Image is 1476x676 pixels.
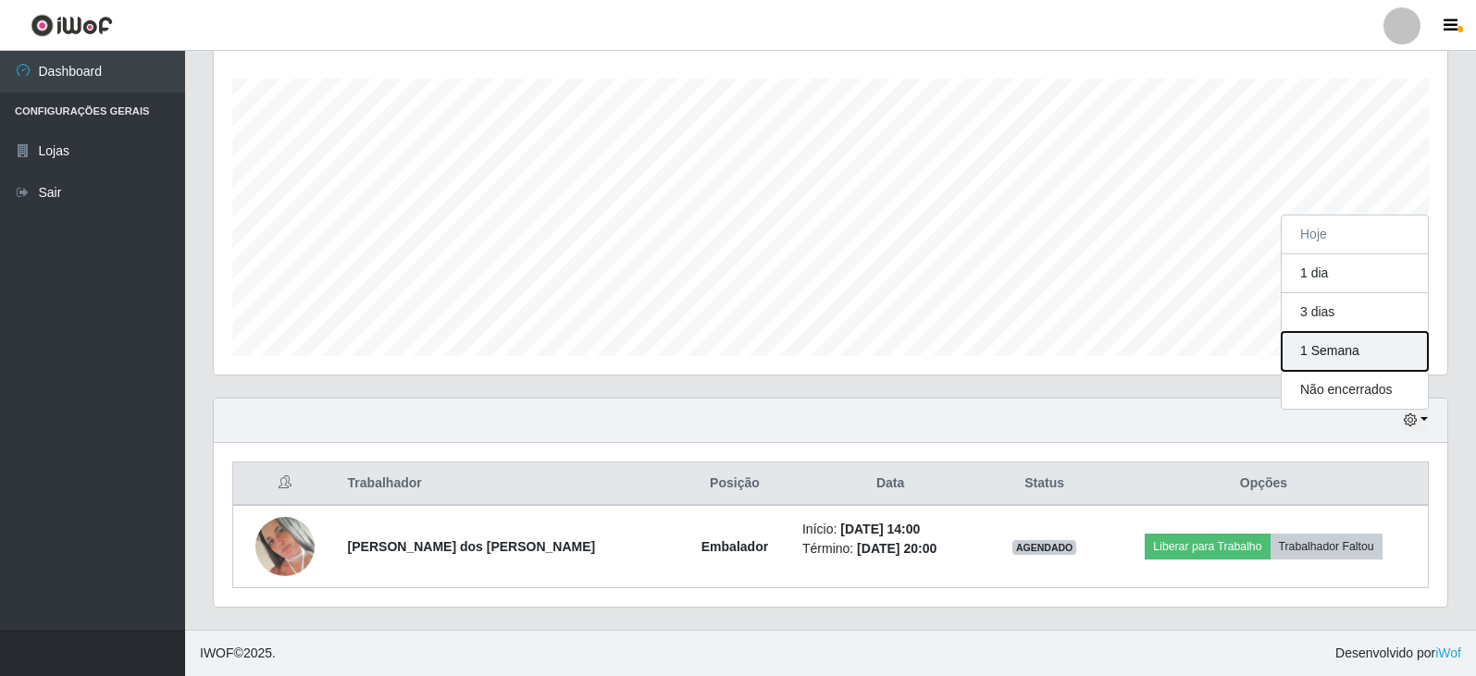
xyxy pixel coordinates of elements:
time: [DATE] 14:00 [840,522,920,536]
li: Início: [802,520,978,539]
th: Status [989,462,1099,506]
button: Liberar para Trabalho [1145,534,1270,559]
span: AGENDADO [1012,540,1077,555]
button: 1 Semana [1282,332,1428,371]
strong: Embalador [701,539,768,554]
span: © 2025 . [200,644,276,663]
a: iWof [1435,645,1461,660]
button: Hoje [1282,215,1428,254]
button: Trabalhador Faltou [1271,534,1383,559]
span: IWOF [200,645,234,660]
img: 1754606528213.jpeg [255,517,315,576]
th: Opções [1099,462,1429,506]
li: Término: [802,539,978,559]
img: CoreUI Logo [31,14,113,37]
th: Trabalhador [337,462,678,506]
span: Desenvolvido por [1335,644,1461,663]
th: Data [791,462,989,506]
button: Não encerrados [1282,371,1428,409]
time: [DATE] 20:00 [857,541,936,556]
button: 3 dias [1282,293,1428,332]
strong: [PERSON_NAME] dos [PERSON_NAME] [348,539,596,554]
th: Posição [678,462,791,506]
button: 1 dia [1282,254,1428,293]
